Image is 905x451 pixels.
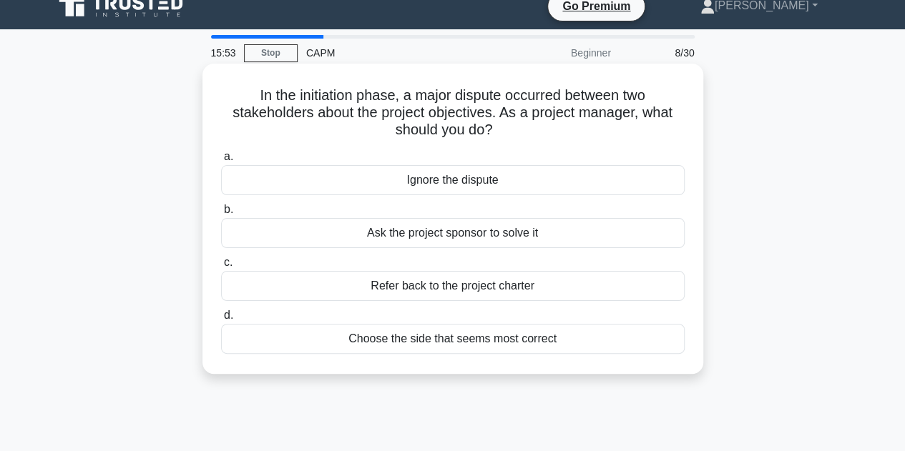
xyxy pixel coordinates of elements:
span: a. [224,150,233,162]
span: b. [224,203,233,215]
div: Refer back to the project charter [221,271,685,301]
div: Choose the side that seems most correct [221,324,685,354]
h5: In the initiation phase, a major dispute occurred between two stakeholders about the project obje... [220,86,686,139]
div: Beginner [494,39,620,67]
div: CAPM [298,39,494,67]
div: 15:53 [202,39,244,67]
a: Stop [244,44,298,62]
div: Ignore the dispute [221,165,685,195]
div: Ask the project sponsor to solve it [221,218,685,248]
span: d. [224,309,233,321]
div: 8/30 [620,39,703,67]
span: c. [224,256,233,268]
